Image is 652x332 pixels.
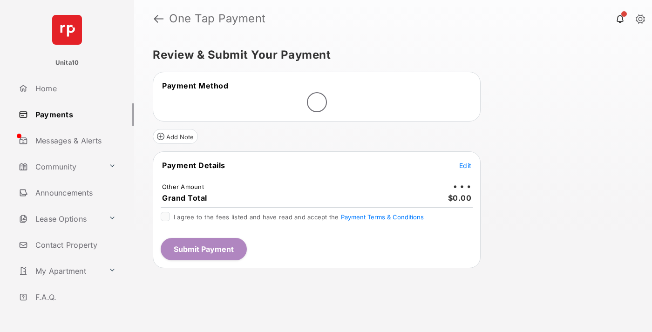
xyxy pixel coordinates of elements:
[448,193,472,203] span: $0.00
[15,260,105,282] a: My Apartment
[15,129,134,152] a: Messages & Alerts
[459,161,471,170] button: Edit
[15,208,105,230] a: Lease Options
[15,286,134,308] a: F.A.Q.
[15,156,105,178] a: Community
[153,129,198,144] button: Add Note
[162,81,228,90] span: Payment Method
[15,77,134,100] a: Home
[52,15,82,45] img: svg+xml;base64,PHN2ZyB4bWxucz0iaHR0cDovL3d3dy53My5vcmcvMjAwMC9zdmciIHdpZHRoPSI2NCIgaGVpZ2h0PSI2NC...
[153,49,626,61] h5: Review & Submit Your Payment
[162,193,207,203] span: Grand Total
[174,213,424,221] span: I agree to the fees listed and have read and accept the
[15,103,134,126] a: Payments
[459,162,471,169] span: Edit
[169,13,266,24] strong: One Tap Payment
[15,182,134,204] a: Announcements
[15,234,134,256] a: Contact Property
[162,161,225,170] span: Payment Details
[55,58,79,68] p: Unita10
[162,183,204,191] td: Other Amount
[161,238,247,260] button: Submit Payment
[341,213,424,221] button: I agree to the fees listed and have read and accept the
